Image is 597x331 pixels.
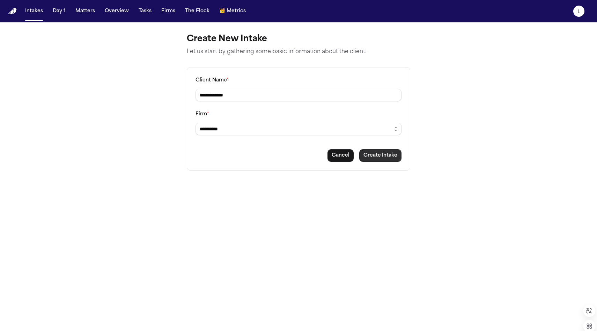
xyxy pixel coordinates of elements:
button: Overview [102,5,132,17]
button: Day 1 [50,5,68,17]
p: Let us start by gathering some basic information about the client. [187,48,410,56]
button: Tasks [136,5,154,17]
button: Cancel intake creation [327,149,354,162]
button: Matters [73,5,98,17]
button: The Flock [182,5,212,17]
button: crownMetrics [216,5,249,17]
button: Intakes [22,5,46,17]
a: Home [8,8,17,15]
input: Client name [196,89,401,101]
label: Client Name [196,78,229,83]
h1: Create New Intake [187,34,410,45]
button: Firms [159,5,178,17]
label: Firm [196,111,209,117]
img: Finch Logo [8,8,17,15]
input: Select a firm [196,123,401,135]
button: Create intake [359,149,401,162]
